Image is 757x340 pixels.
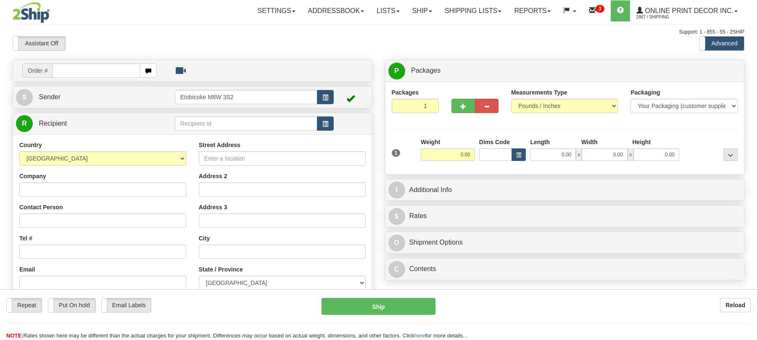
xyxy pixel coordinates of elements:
[414,332,425,339] a: here
[421,138,440,146] label: Weight
[479,138,510,146] label: Dims Code
[388,208,741,225] a: $Rates
[723,148,738,161] div: ...
[48,298,95,312] label: Put On hold
[581,138,598,146] label: Width
[19,172,46,180] label: Company
[596,5,604,13] sup: 3
[102,298,151,312] label: Email Labels
[16,115,157,132] a: R Recipient
[199,141,240,149] label: Street Address
[13,37,65,50] label: Assistant Off
[388,234,741,251] a: OShipment Options
[388,63,405,79] span: P
[720,298,751,312] button: Reload
[406,0,438,21] a: Ship
[7,298,42,312] label: Repeat
[322,298,435,315] button: Ship
[438,0,508,21] a: Shipping lists
[199,203,227,211] label: Address 3
[199,234,210,242] label: City
[19,141,42,149] label: Country
[388,182,741,199] a: IAdditional Info
[630,88,660,97] label: Packaging
[636,13,699,21] span: 2867 / Shipping
[13,2,50,23] img: logo2867.jpg
[630,0,744,21] a: Online Print Decor Inc. 2867 / Shipping
[388,261,405,278] span: C
[392,149,401,157] span: 1
[16,89,33,106] span: S
[175,116,317,131] input: Recipient Id
[388,182,405,198] span: I
[19,265,35,274] label: Email
[199,172,227,180] label: Address 2
[6,332,23,339] span: NOTE:
[39,93,61,100] span: Sender
[388,62,741,79] a: P Packages
[511,88,567,97] label: Measurements Type
[302,0,371,21] a: Addressbook
[16,89,175,106] a: S Sender
[388,208,405,225] span: $
[628,148,633,161] span: x
[576,148,582,161] span: x
[22,63,53,78] span: Order #
[251,0,302,21] a: Settings
[175,90,317,104] input: Sender Id
[411,67,440,74] span: Packages
[508,0,557,21] a: Reports
[388,235,405,251] span: O
[700,37,744,50] label: Advanced
[725,302,745,308] b: Reload
[199,265,243,274] label: State / Province
[199,151,366,166] input: Enter a location
[583,0,611,21] a: 3
[19,203,63,211] label: Contact Person
[19,234,32,242] label: Tel #
[643,7,733,14] span: Online Print Decor Inc.
[13,29,744,36] div: Support: 1 - 855 - 55 - 2SHIP
[16,115,33,132] span: R
[388,261,741,278] a: CContents
[738,127,756,213] iframe: chat widget
[530,138,550,146] label: Length
[370,0,406,21] a: Lists
[392,88,419,97] label: Packages
[633,138,651,146] label: Height
[39,120,67,127] span: Recipient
